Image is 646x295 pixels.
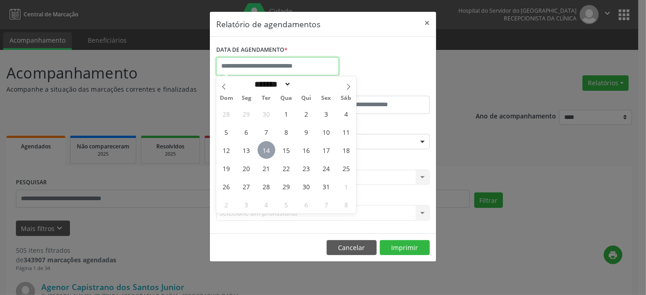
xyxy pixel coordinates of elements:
span: Outubro 15, 2025 [278,141,295,159]
span: Novembro 7, 2025 [318,196,335,213]
span: Novembro 2, 2025 [218,196,235,213]
span: Outubro 9, 2025 [298,123,315,141]
span: Seg [236,95,256,101]
span: Outubro 1, 2025 [278,105,295,123]
span: Outubro 31, 2025 [318,177,335,195]
span: Outubro 16, 2025 [298,141,315,159]
h5: Relatório de agendamentos [216,18,320,30]
span: Qua [276,95,296,101]
span: Outubro 20, 2025 [238,159,255,177]
span: Novembro 4, 2025 [258,196,275,213]
label: DATA DE AGENDAMENTO [216,43,288,57]
button: Imprimir [380,240,430,256]
span: Qui [296,95,316,101]
span: Outubro 25, 2025 [338,159,355,177]
span: Outubro 21, 2025 [258,159,275,177]
span: Outubro 12, 2025 [218,141,235,159]
select: Month [251,79,291,89]
label: ATÉ [325,82,430,96]
span: Outubro 6, 2025 [238,123,255,141]
span: Novembro 8, 2025 [338,196,355,213]
span: Sex [316,95,336,101]
button: Cancelar [327,240,377,256]
span: Outubro 4, 2025 [338,105,355,123]
span: Novembro 6, 2025 [298,196,315,213]
span: Outubro 18, 2025 [338,141,355,159]
span: Outubro 3, 2025 [318,105,335,123]
span: Dom [216,95,236,101]
span: Outubro 24, 2025 [318,159,335,177]
span: Outubro 10, 2025 [318,123,335,141]
input: Year [291,79,321,89]
span: Novembro 1, 2025 [338,177,355,195]
span: Novembro 3, 2025 [238,196,255,213]
span: Ter [256,95,276,101]
span: Outubro 2, 2025 [298,105,315,123]
span: Outubro 27, 2025 [238,177,255,195]
span: Outubro 29, 2025 [278,177,295,195]
span: Outubro 8, 2025 [278,123,295,141]
span: Outubro 7, 2025 [258,123,275,141]
span: Setembro 28, 2025 [218,105,235,123]
span: Outubro 22, 2025 [278,159,295,177]
span: Outubro 28, 2025 [258,177,275,195]
span: Outubro 23, 2025 [298,159,315,177]
span: Outubro 13, 2025 [238,141,255,159]
span: Outubro 5, 2025 [218,123,235,141]
span: Outubro 19, 2025 [218,159,235,177]
span: Outubro 11, 2025 [338,123,355,141]
span: Outubro 30, 2025 [298,177,315,195]
span: Setembro 29, 2025 [238,105,255,123]
span: Outubro 14, 2025 [258,141,275,159]
span: Outubro 26, 2025 [218,177,235,195]
span: Setembro 30, 2025 [258,105,275,123]
span: Outubro 17, 2025 [318,141,335,159]
span: Novembro 5, 2025 [278,196,295,213]
span: Sáb [336,95,356,101]
button: Close [418,12,436,34]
